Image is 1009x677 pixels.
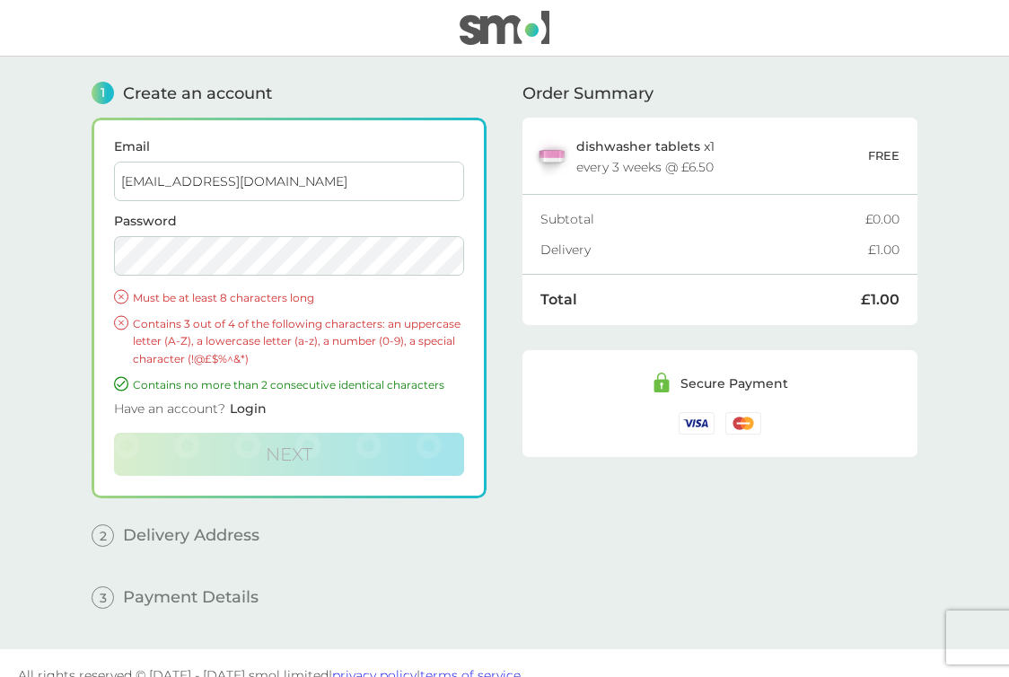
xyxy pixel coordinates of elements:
span: Create an account [123,85,272,101]
img: /assets/icons/cards/mastercard.svg [725,412,761,435]
button: Next [114,433,464,476]
label: Email [114,140,464,153]
p: Contains no more than 2 consecutive identical characters [133,376,464,393]
div: £1.00 [868,243,899,256]
p: x 1 [576,139,715,154]
img: smol [460,11,549,45]
span: Login [230,400,267,417]
div: every 3 weeks @ £6.50 [576,161,714,173]
span: dishwasher tablets [576,138,700,154]
p: Contains 3 out of 4 of the following characters: an uppercase letter (A-Z), a lowercase letter (a... [133,315,464,367]
p: FREE [868,146,899,165]
div: Secure Payment [680,377,788,390]
div: Total [540,293,861,307]
span: Order Summary [522,85,654,101]
div: £1.00 [861,293,899,307]
label: Password [114,215,464,227]
div: Have an account? [114,393,464,433]
div: Subtotal [540,213,865,225]
img: /assets/icons/cards/visa.svg [679,412,715,435]
span: 1 [92,82,114,104]
div: Delivery [540,243,868,256]
span: 3 [92,586,114,609]
span: 2 [92,524,114,547]
div: £0.00 [865,213,899,225]
span: Delivery Address [123,527,259,543]
span: Payment Details [123,589,259,605]
p: Must be at least 8 characters long [133,289,464,306]
span: Next [266,444,312,465]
